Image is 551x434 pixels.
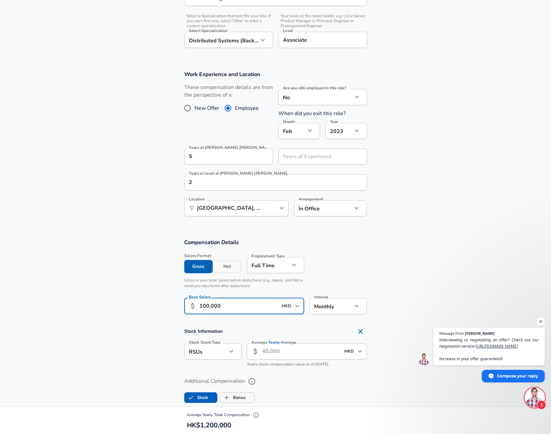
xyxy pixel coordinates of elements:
[354,325,367,338] button: Remove Section
[278,123,305,139] div: Feb
[314,295,328,299] label: Interval
[247,257,290,273] div: Full Time
[189,197,204,201] label: Location
[184,376,367,387] label: Additional Compensation
[235,104,259,112] span: Employee
[277,203,286,213] button: Open
[280,301,293,311] input: USD
[184,174,353,191] input: 1
[278,89,353,105] div: No
[278,149,353,165] input: 7
[283,120,295,124] label: Month
[184,392,217,403] button: StockStock
[330,120,338,124] label: Year
[465,331,495,335] span: [PERSON_NAME]
[184,84,273,99] label: These compensation details are from the perspective of a:
[220,391,246,404] label: Bonus
[189,295,211,299] label: Base Salary
[299,197,323,201] label: Arrangement
[251,254,285,258] label: Employment Type
[278,14,367,28] span: Your level on the career ladder. e.g. L3 or Senior Product Manager or Principal Engineer or Disti...
[251,410,261,420] button: Explain Total Compensation
[497,370,538,382] span: Compose your reply
[537,400,546,410] span: 1
[194,104,219,112] span: New Offer
[283,86,346,90] label: Are you still employed in this role?
[185,391,197,404] span: Stock
[283,29,293,33] label: Level
[189,146,269,150] label: Years at [PERSON_NAME] [PERSON_NAME] as of [DATE]
[189,171,288,175] label: Years in Level at [PERSON_NAME] [PERSON_NAME]
[184,14,273,28] span: Select a Specialization that best fits your role. If you can't find one, select 'Other' to enter ...
[189,340,221,344] label: Stock Grant Type
[184,32,258,48] div: Distributed Systems (Back-End)
[184,343,227,360] div: RSUs
[268,339,280,345] span: Yearly
[184,253,242,259] span: Salary Format
[213,260,242,273] button: Net
[184,149,258,165] input: 0
[439,331,464,335] span: Message from
[309,298,352,314] div: Monthly
[184,278,304,289] p: Gross is your total salary before deductions (e.g., taxes), and Net is what you take home after d...
[355,347,364,356] button: Open
[278,110,346,117] label: When did you exit this role?
[184,260,213,273] button: Gross
[189,29,227,33] label: Select Specialization
[325,123,353,139] div: 2023
[187,412,261,417] span: Average Yearly Total Compensation
[184,239,367,246] h3: Compensation Details
[185,391,208,404] label: Stock
[184,70,367,78] h3: Work Experience and Location
[293,301,302,311] button: Open
[199,298,278,314] input: 100,000
[262,343,341,360] input: 40,000
[251,340,296,344] label: Average Average
[184,325,367,338] h4: Stock Information
[342,346,356,357] input: USD
[246,376,257,387] button: help
[439,337,539,362] span: Interviewing or negotiating an offer? Check out our negotiation service: Increase in your offer g...
[525,388,545,408] div: Open chat
[220,391,233,404] span: Bonus
[294,200,343,216] div: In Office
[220,392,255,403] button: BonusBonus
[247,362,329,367] span: Yearly stock compensation value as of [DATE].
[281,35,364,45] input: L3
